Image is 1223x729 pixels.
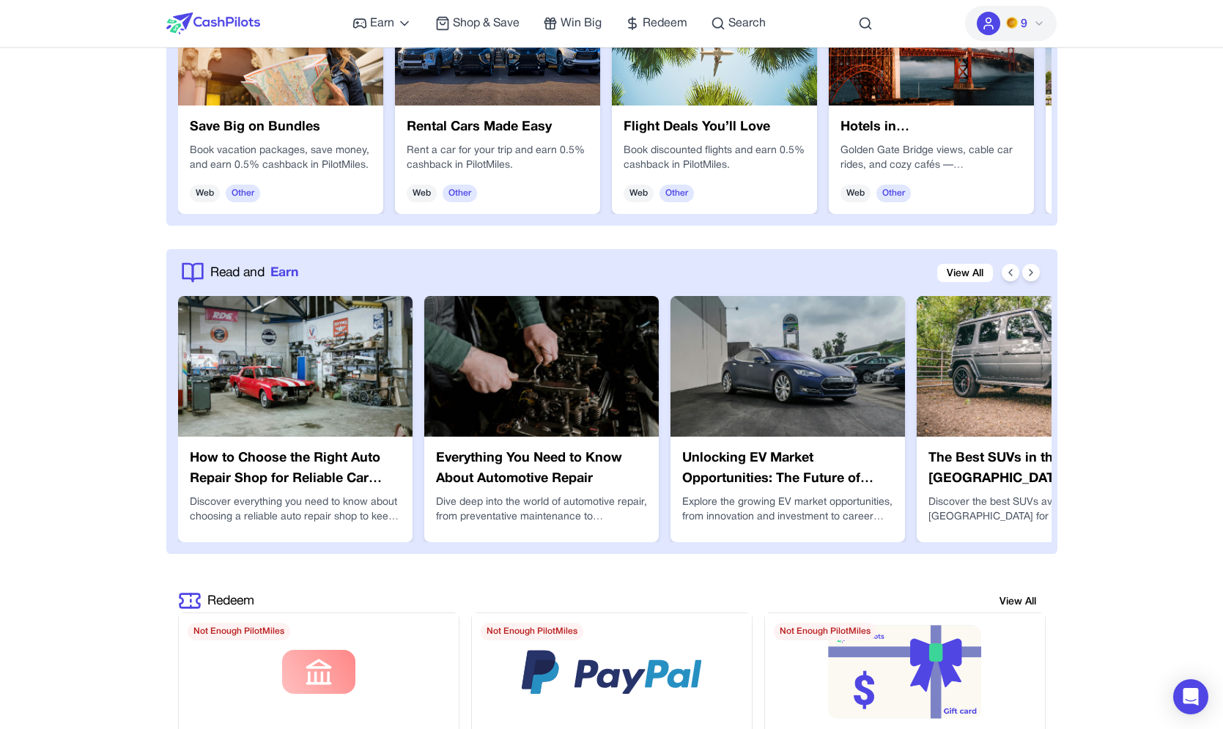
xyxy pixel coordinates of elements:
a: Win Big [543,15,602,32]
p: Discover the best SUVs available in the [GEOGRAPHIC_DATA] for 2025, from budget-friendly crossove... [928,495,1139,525]
p: Discover everything you need to know about choosing a reliable auto repair shop to keep your vehi... [190,495,401,525]
p: Book vacation packages, save money, and earn 0.5% cashback in PilotMiles. [190,144,372,173]
img: /default-reward-image.png [282,650,355,694]
span: Other [226,185,260,202]
h3: Hotels in [GEOGRAPHIC_DATA] [840,117,1022,138]
span: Web [407,185,437,202]
a: View All [990,592,1046,610]
span: Web [840,185,871,202]
span: Read and [210,263,265,282]
span: 9 [1021,15,1027,33]
span: Not Enough PilotMiles [774,623,876,640]
span: Redeem [643,15,687,32]
p: Explore the growing EV market opportunities, from innovation and investment to career potential, ... [682,495,893,525]
span: Web [624,185,654,202]
span: Shop & Save [453,15,520,32]
img: How to Choose the Right Auto Repair Shop for Reliable Car Care [178,296,413,437]
a: Redeem [625,15,687,32]
span: Other [443,185,477,202]
span: Search [728,15,766,32]
h3: Flight Deals You’ll Love [624,117,805,138]
img: Everything You Need to Know About Automotive Repair [424,296,659,437]
a: View All [937,264,993,282]
span: Other [659,185,694,202]
img: /default-reward-image.png [522,650,702,694]
span: Earn [370,15,394,32]
p: Dive deep into the world of automotive repair, from preventative maintenance to emergency fixes, ... [436,495,647,525]
span: Earn [270,263,298,282]
img: PMs [1006,17,1018,29]
span: Web [190,185,220,202]
h3: How to Choose the Right Auto Repair Shop for Reliable Car Care [190,448,401,489]
img: Unlocking EV Market Opportunities: The Future of Electric Mobility [670,296,905,437]
span: Win Big [561,15,602,32]
a: Shop & Save [435,15,520,32]
a: Read andEarn [210,263,298,282]
span: Other [876,185,911,202]
p: Golden Gate Bridge views, cable car rides, and cozy cafés — [GEOGRAPHIC_DATA] has a unique blend ... [840,144,1022,173]
p: Book discounted flights and earn 0.5% cashback in PilotMiles. [624,144,805,173]
p: Rent a car for your trip and earn 0.5% cashback in PilotMiles. [407,144,588,173]
a: Redeem [207,591,254,610]
span: Not Enough PilotMiles [188,623,290,640]
h3: Everything You Need to Know About Automotive Repair [436,448,647,489]
h3: Save Big on Bundles [190,117,372,138]
a: Search [711,15,766,32]
button: PMs9 [965,6,1057,41]
span: Not Enough PilotMiles [481,623,583,640]
div: Open Intercom Messenger [1173,679,1208,714]
a: Earn [352,15,412,32]
h3: Rental Cars Made Easy [407,117,588,138]
h3: Unlocking EV Market Opportunities: The Future of Electric Mobility [682,448,893,489]
img: default-reward-image.png [827,625,982,719]
img: The Best SUVs in the USA: Top Picks for Every Driver in 2025 [917,296,1151,437]
h3: The Best SUVs in the [GEOGRAPHIC_DATA]: Top Picks for Every Driver in [DATE] [928,448,1139,489]
img: CashPilots Logo [166,12,260,34]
